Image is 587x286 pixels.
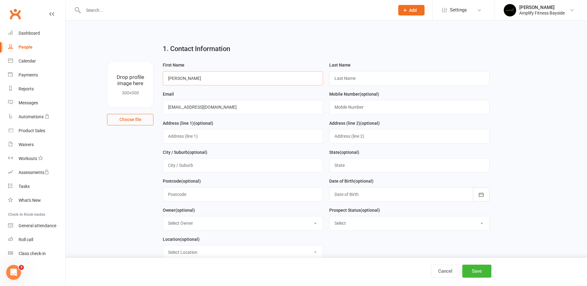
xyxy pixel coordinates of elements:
input: Address (line 1) [163,129,323,143]
input: Search... [81,6,390,15]
span: Settings [450,3,467,17]
button: Choose file [107,114,153,125]
label: Location [163,236,200,243]
iframe: Intercom live chat [6,265,21,280]
div: Product Sales [19,128,45,133]
div: Automations [19,114,44,119]
input: First Name [163,71,323,85]
div: [PERSON_NAME] [519,5,565,10]
spang: (optional) [175,208,195,213]
a: General attendance kiosk mode [8,219,65,233]
spang: (optional) [181,179,201,184]
a: Waivers [8,138,65,152]
label: City / Suburb [163,149,207,156]
input: State [329,158,490,172]
spang: (optional) [194,121,213,126]
label: Date of Birth [329,178,373,184]
input: Last Name [329,71,490,85]
a: Payments [8,68,65,82]
div: Tasks [19,184,30,189]
div: Assessments [19,170,49,175]
div: Calendar [19,58,36,63]
label: Last Name [329,62,351,68]
div: General attendance [19,223,56,228]
button: Save [462,265,491,278]
spang: (optional) [188,150,207,155]
h2: 1. Contact Information [163,45,490,53]
div: Payments [19,72,38,77]
label: Mobile Number [329,91,379,97]
span: 3 [19,265,24,270]
input: City / Suburb [163,158,323,172]
spang: (optional) [340,150,359,155]
span: Add [409,8,417,13]
a: Clubworx [7,6,23,22]
spang: (optional) [360,92,379,97]
a: Roll call [8,233,65,247]
input: Address (line 2) [329,129,490,143]
a: Reports [8,82,65,96]
a: Tasks [8,180,65,193]
label: Postcode [163,178,201,184]
label: Address (line 2) [329,120,380,127]
div: Amplify Fitness Bayside [519,10,565,16]
button: Cancel [431,265,460,278]
a: What's New [8,193,65,207]
input: Email [163,100,323,114]
label: Owner [163,207,195,214]
spang: (optional) [180,237,200,242]
div: Reports [19,86,34,91]
div: Workouts [19,156,37,161]
a: Product Sales [8,124,65,138]
div: What's New [19,198,41,203]
label: Address (line 1) [163,120,213,127]
label: State [329,149,359,156]
div: Waivers [19,142,34,147]
a: People [8,40,65,54]
label: Email [163,91,174,97]
a: Workouts [8,152,65,166]
spang: (optional) [354,179,373,184]
label: Prospect Status [329,207,380,214]
div: Class check-in [19,251,46,256]
a: Automations [8,110,65,124]
spang: (optional) [360,208,380,213]
div: Messages [19,100,38,105]
a: Assessments [8,166,65,180]
label: First Name [163,62,184,68]
input: Mobile Number [329,100,490,114]
button: Add [398,5,425,15]
a: Dashboard [8,26,65,40]
a: Class kiosk mode [8,247,65,261]
input: Postcode [163,187,323,201]
div: Roll call [19,237,33,242]
img: thumb_image1596355059.png [504,4,516,16]
a: Messages [8,96,65,110]
spang: (optional) [360,121,380,126]
div: Dashboard [19,31,40,36]
a: Calendar [8,54,65,68]
div: People [19,45,32,50]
